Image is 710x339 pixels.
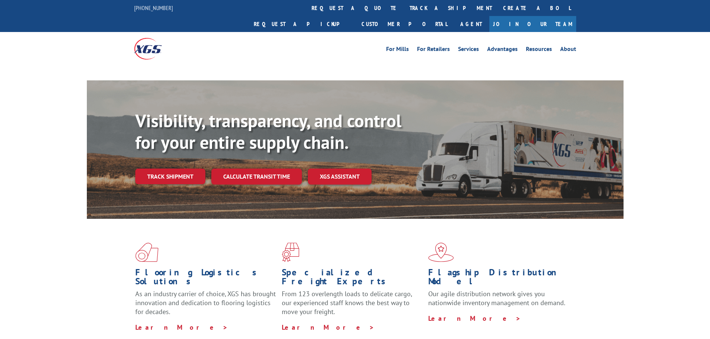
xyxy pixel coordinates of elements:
[453,16,489,32] a: Agent
[386,46,409,54] a: For Mills
[560,46,576,54] a: About
[458,46,479,54] a: Services
[211,169,302,185] a: Calculate transit time
[489,16,576,32] a: Join Our Team
[428,314,521,323] a: Learn More >
[428,290,565,307] span: Our agile distribution network gives you nationwide inventory management on demand.
[428,243,454,262] img: xgs-icon-flagship-distribution-model-red
[428,268,569,290] h1: Flagship Distribution Model
[134,4,173,12] a: [PHONE_NUMBER]
[135,169,205,184] a: Track shipment
[135,323,228,332] a: Learn More >
[356,16,453,32] a: Customer Portal
[282,243,299,262] img: xgs-icon-focused-on-flooring-red
[526,46,552,54] a: Resources
[135,109,401,154] b: Visibility, transparency, and control for your entire supply chain.
[135,290,276,316] span: As an industry carrier of choice, XGS has brought innovation and dedication to flooring logistics...
[282,323,375,332] a: Learn More >
[417,46,450,54] a: For Retailers
[308,169,372,185] a: XGS ASSISTANT
[487,46,518,54] a: Advantages
[135,243,158,262] img: xgs-icon-total-supply-chain-intelligence-red
[248,16,356,32] a: Request a pickup
[282,290,423,323] p: From 123 overlength loads to delicate cargo, our experienced staff knows the best way to move you...
[135,268,276,290] h1: Flooring Logistics Solutions
[282,268,423,290] h1: Specialized Freight Experts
